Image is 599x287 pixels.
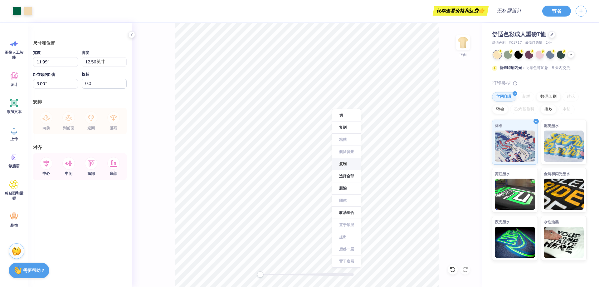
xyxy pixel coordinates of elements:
[110,171,117,176] font: 底部
[339,161,347,166] font: 复制
[495,227,535,258] img: 夜光墨水
[544,220,559,225] font: 水性油墨
[552,8,561,14] font: 节省
[544,123,559,128] font: 泡芙墨水
[339,186,347,191] font: 删除
[511,40,522,45] font: C1717
[5,191,23,201] font: 剪贴画和徽标
[496,94,512,99] font: 丝网印刷
[23,268,45,274] font: 需要帮助？
[544,171,570,176] font: 金属和闪光墨水
[478,7,485,14] font: 👉
[33,50,41,55] font: 宽度
[544,179,584,210] img: 金属和闪光墨水
[339,125,347,130] font: 复制
[5,50,23,60] font: 图像人工智能
[257,271,263,278] div: 无障碍标签
[492,80,511,86] font: 打印类型
[492,40,506,45] font: 舒适色彩
[10,82,18,87] font: 设计
[509,40,511,45] font: #
[33,145,42,151] font: 对齐
[459,52,467,57] font: 正面
[514,106,534,112] font: 乙烯基塑料
[562,106,571,112] font: 水钻
[495,131,535,162] img: 标准
[42,171,50,176] font: 中心
[82,72,89,77] font: 旋转
[544,131,584,162] img: 泡芙墨水
[33,40,55,46] font: 尺寸和位置
[339,113,343,118] font: 切
[525,40,546,45] font: 最低订购量：
[492,31,546,38] font: 舒适色彩成人重磅T恤
[33,72,44,77] font: 距衣领
[542,6,571,17] button: 节省
[457,36,469,49] img: 正面
[33,99,42,105] font: 安排
[546,40,550,45] font: 24
[544,106,553,112] font: 挫败
[492,5,538,17] input: 无标题设计
[10,136,18,141] font: 上传
[550,40,552,45] font: +
[496,106,504,112] font: 转会
[44,72,56,77] font: 的距离
[544,227,584,258] img: 水性油墨
[10,223,18,228] font: 装饰
[339,174,354,179] font: 选择全部
[82,50,89,55] font: 高度
[7,109,22,114] font: 添加文本
[522,94,530,99] font: 刺绣
[567,94,575,99] font: 贴花
[65,171,72,176] font: 中间
[495,220,510,225] font: 夜光墨水
[339,210,354,215] font: 取消组合
[495,123,502,128] font: 标准
[87,171,95,176] font: 顶部
[540,94,557,99] font: 数码印刷
[495,179,535,210] img: 霓虹墨水
[495,171,510,176] font: 霓虹墨水
[499,65,526,70] font: 新鲜印刷闪光：
[8,164,20,169] font: 希腊语
[436,8,478,14] font: 保存查看价格和运费
[526,65,574,70] font: 此颜色可加急，5 天内交货。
